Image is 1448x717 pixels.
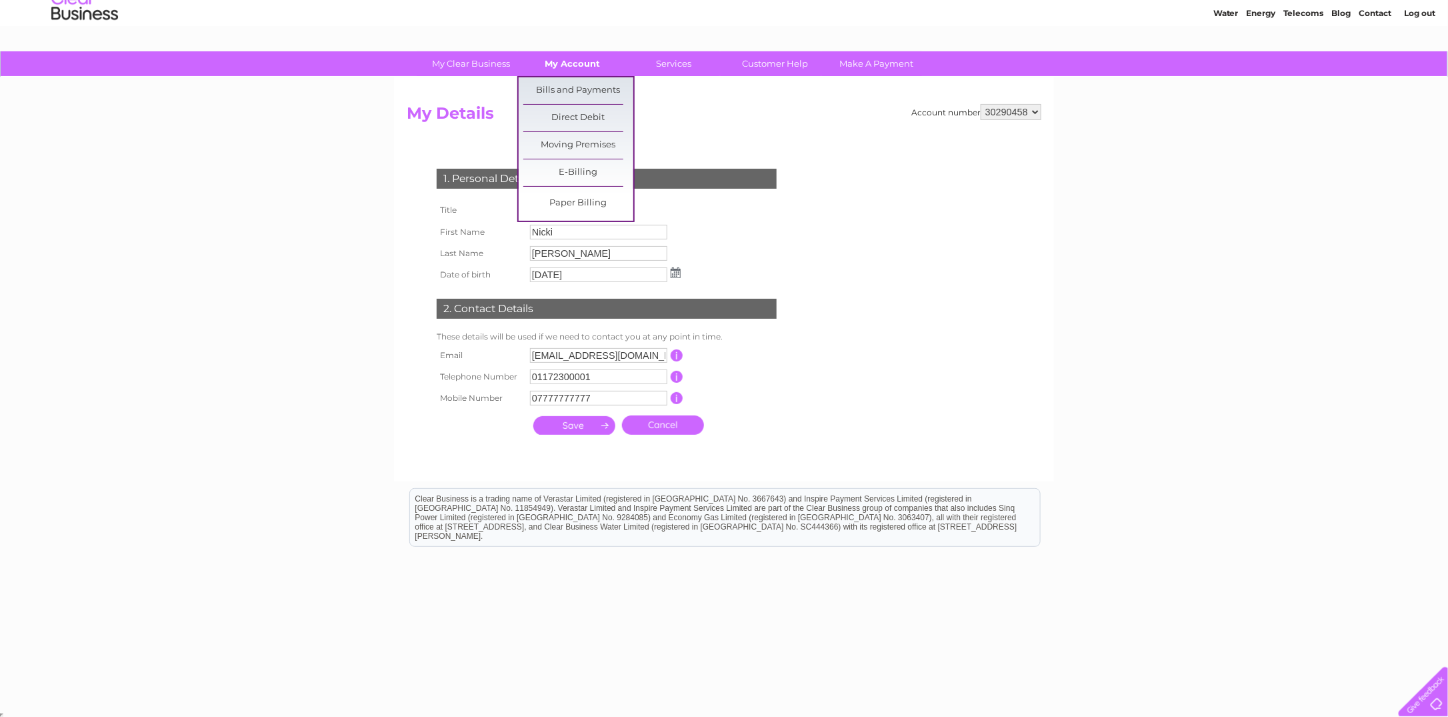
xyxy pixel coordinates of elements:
[671,349,683,362] input: Information
[671,267,681,278] img: ...
[417,51,527,76] a: My Clear Business
[622,416,704,435] a: Cancel
[1359,57,1392,67] a: Contact
[523,190,633,217] a: Paper Billing
[51,35,119,75] img: logo.png
[533,416,615,435] input: Submit
[523,77,633,104] a: Bills and Payments
[1197,7,1289,23] a: 0333 014 3131
[1332,57,1351,67] a: Blog
[407,104,1041,129] h2: My Details
[523,105,633,131] a: Direct Debit
[1213,57,1239,67] a: Water
[822,51,932,76] a: Make A Payment
[437,169,777,189] div: 1. Personal Details
[721,51,831,76] a: Customer Help
[671,392,683,404] input: Information
[410,7,1040,65] div: Clear Business is a trading name of Verastar Limited (registered in [GEOGRAPHIC_DATA] No. 3667643...
[1404,57,1435,67] a: Log out
[437,299,777,319] div: 2. Contact Details
[523,159,633,186] a: E-Billing
[1247,57,1276,67] a: Energy
[619,51,729,76] a: Services
[433,345,527,366] th: Email
[433,243,527,264] th: Last Name
[523,132,633,159] a: Moving Premises
[1284,57,1324,67] a: Telecoms
[433,264,527,285] th: Date of birth
[433,366,527,388] th: Telephone Number
[671,371,683,383] input: Information
[911,104,1041,120] div: Account number
[433,329,780,345] td: These details will be used if we need to contact you at any point in time.
[518,51,628,76] a: My Account
[433,221,527,243] th: First Name
[433,199,527,221] th: Title
[433,388,527,409] th: Mobile Number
